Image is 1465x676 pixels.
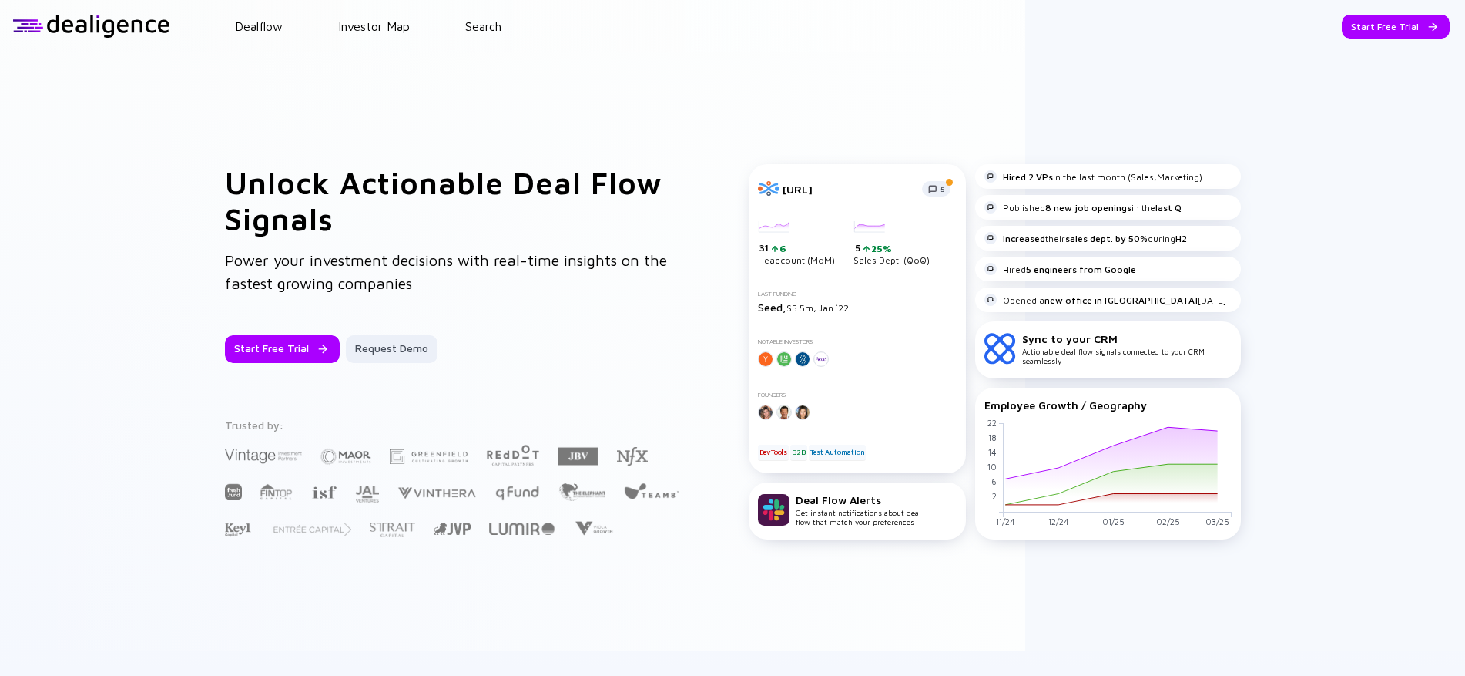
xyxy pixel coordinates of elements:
img: FINTOP Capital [260,483,293,500]
div: Founders [758,392,957,399]
div: Opened a [DATE] [984,294,1226,306]
a: Investor Map [338,19,410,33]
tspan: 2 [991,491,996,501]
div: DevTools [758,445,789,460]
strong: H2 [1175,233,1187,244]
strong: new office in [GEOGRAPHIC_DATA] [1044,294,1198,306]
img: Maor Investments [320,444,371,469]
div: [URL] [783,183,913,196]
button: Request Demo [346,335,437,363]
img: Vinthera [397,486,476,500]
tspan: 22 [987,418,996,428]
img: Red Dot Capital Partners [486,442,540,467]
button: Start Free Trial [225,335,340,363]
div: 6 [778,243,786,254]
tspan: 18 [987,432,996,442]
img: Strait Capital [370,523,415,537]
img: JAL Ventures [355,486,379,503]
img: Q Fund [494,483,540,502]
img: Entrée Capital [270,523,351,536]
div: Deal Flow Alerts [796,493,921,506]
div: Headcount (MoM) [758,221,835,266]
div: Sales Dept. (QoQ) [853,221,930,266]
div: Last Funding [758,291,957,298]
strong: sales dept. by 50% [1065,233,1148,244]
tspan: 6 [991,476,996,486]
div: Get instant notifications about deal flow that match your preferences [796,493,921,526]
strong: Hired 2 VPs [1003,171,1053,183]
img: Team8 [624,483,679,499]
tspan: 12/24 [1048,516,1068,526]
div: their during [984,232,1187,244]
div: 25% [870,243,892,254]
img: Greenfield Partners [390,449,468,464]
div: Trusted by: [225,419,682,432]
img: Lumir Ventures [489,523,555,535]
button: Start Free Trial [1342,15,1450,39]
img: Vintage Investment Partners [225,447,302,465]
div: 5 [855,242,930,254]
div: Notable Investors [758,338,957,345]
strong: 8 new job openings [1045,202,1131,214]
div: Hired [984,263,1136,275]
tspan: 01/25 [1101,516,1124,526]
h1: Unlock Actionable Deal Flow Signals [225,164,687,237]
tspan: 02/25 [1155,516,1179,526]
div: in the last month (Sales,Marketing) [984,170,1202,183]
span: Power your investment decisions with real-time insights on the fastest growing companies [225,251,667,292]
tspan: 14 [987,447,996,457]
a: Search [465,19,501,33]
div: Actionable deal flow signals connected to your CRM seamlessly [1022,332,1232,365]
span: Seed, [758,301,786,314]
div: Published in the [984,201,1182,214]
img: Jerusalem Venture Partners [434,523,471,535]
img: The Elephant [558,483,605,501]
img: Israel Secondary Fund [311,485,337,499]
a: Dealflow [235,19,283,33]
img: NFX [617,447,648,466]
strong: Increased [1003,233,1045,244]
div: Sync to your CRM [1022,332,1232,345]
div: B2B [790,445,806,460]
img: JBV Capital [558,446,598,466]
img: Key1 Capital [225,523,251,537]
div: Test Automation [809,445,866,460]
strong: 5 engineers from Google [1026,264,1136,275]
img: Viola Growth [573,521,614,536]
div: $5.5m, Jan `22 [758,301,957,314]
div: Employee Growth / Geography [984,399,1232,412]
strong: last Q [1155,202,1182,214]
tspan: 11/24 [995,516,1014,526]
tspan: 03/25 [1205,516,1229,526]
tspan: 10 [987,462,996,472]
div: 31 [759,242,835,254]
